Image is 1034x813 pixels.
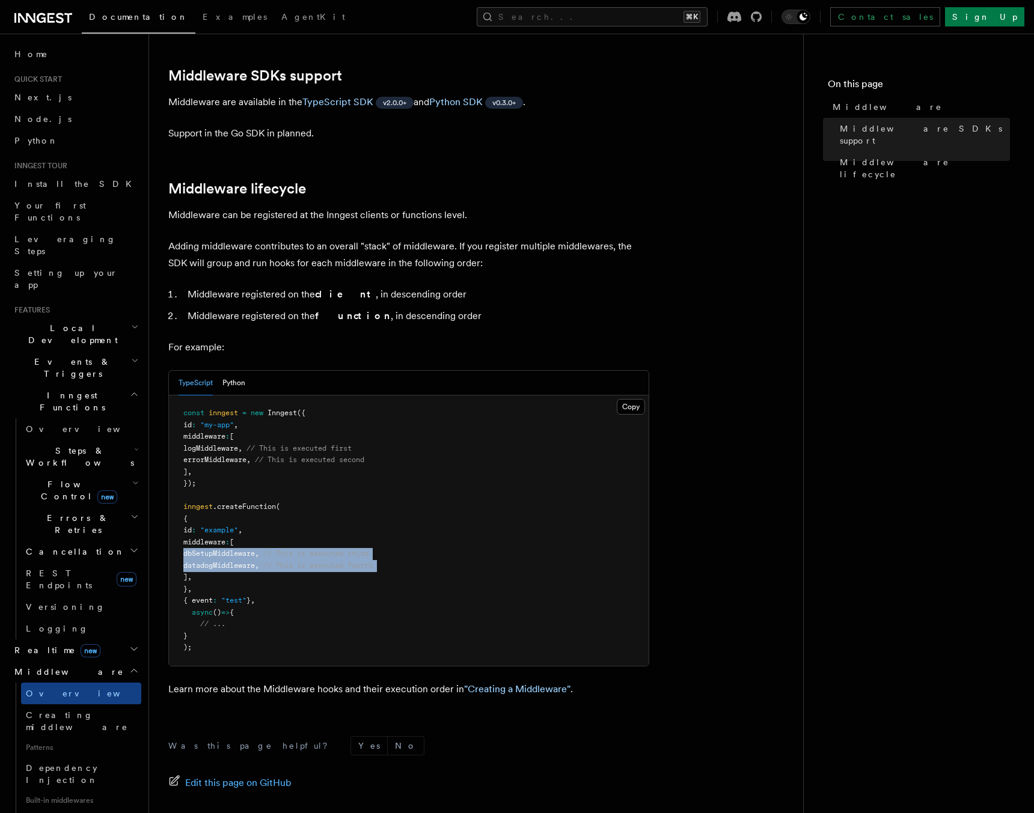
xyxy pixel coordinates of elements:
[10,305,50,315] span: Features
[10,130,141,151] a: Python
[82,4,195,34] a: Documentation
[14,93,72,102] span: Next.js
[21,473,141,507] button: Flow Controlnew
[21,546,125,558] span: Cancellation
[14,179,139,189] span: Install the SDK
[10,644,100,656] span: Realtime
[840,123,1010,147] span: Middleware SDKs support
[263,549,369,558] span: // This is executed third
[238,526,242,534] span: ,
[14,234,116,256] span: Leveraging Steps
[833,101,942,113] span: Middleware
[383,98,406,108] span: v2.0.0+
[10,666,124,678] span: Middleware
[14,201,86,222] span: Your first Functions
[195,4,274,32] a: Examples
[225,538,230,546] span: :
[429,96,483,108] a: Python SDK
[263,561,373,570] span: // This is executed fourth
[200,526,238,534] span: "example"
[213,596,217,604] span: :
[21,541,141,562] button: Cancellation
[183,561,255,570] span: datadogMiddleware
[26,710,128,732] span: Creating middleware
[21,512,130,536] span: Errors & Retries
[26,763,98,785] span: Dependency Injection
[234,421,238,429] span: ,
[10,108,141,130] a: Node.js
[255,549,259,558] span: ,
[315,310,391,321] strong: function
[10,385,141,418] button: Inngest Functions
[188,585,192,593] span: ,
[183,585,188,593] span: }
[684,11,700,23] kbd: ⌘K
[221,596,246,604] span: "test"
[242,409,246,417] span: =
[828,77,1010,96] h4: On this page
[21,791,141,810] span: Built-in middlewares
[26,689,150,698] span: Overview
[10,173,141,195] a: Install the SDK
[835,118,1010,151] a: Middleware SDKs support
[213,502,276,511] span: .createFunction
[255,455,364,464] span: // This is executed second
[21,738,141,757] span: Patterns
[21,704,141,738] a: Creating middleware
[183,573,188,581] span: ]
[192,421,196,429] span: :
[183,643,192,651] span: );
[10,228,141,262] a: Leveraging Steps
[246,444,352,452] span: // This is executed first
[168,238,649,272] p: Adding middleware contributes to an overall "stack" of middleware. If you register multiple middl...
[183,409,204,417] span: const
[830,7,940,26] a: Contact sales
[274,4,352,32] a: AgentKit
[14,114,72,124] span: Node.js
[21,562,141,596] a: REST Endpointsnew
[281,12,345,22] span: AgentKit
[200,620,225,628] span: // ...
[255,561,259,570] span: ,
[183,632,188,640] span: }
[246,455,251,464] span: ,
[192,608,213,617] span: async
[388,737,424,755] button: No
[26,624,88,633] span: Logging
[276,502,280,511] span: (
[10,639,141,661] button: Realtimenew
[10,75,62,84] span: Quick start
[183,538,225,546] span: middleware
[14,48,48,60] span: Home
[184,286,649,303] li: Middleware registered on the , in descending order
[297,409,305,417] span: ({
[230,538,234,546] span: [
[10,262,141,296] a: Setting up your app
[464,683,571,695] a: "Creating a Middleware"
[183,432,225,440] span: middleware
[10,389,130,413] span: Inngest Functions
[10,87,141,108] a: Next.js
[268,409,297,417] span: Inngest
[10,195,141,228] a: Your first Functions
[492,98,516,108] span: v0.3.0+
[183,455,246,464] span: errorMiddleware
[168,94,649,111] p: Middleware are available in the and .
[203,12,267,22] span: Examples
[14,268,118,290] span: Setting up your app
[225,432,230,440] span: :
[828,96,1010,118] a: Middleware
[221,608,230,617] span: =>
[213,608,221,617] span: ()
[782,10,810,24] button: Toggle dark mode
[26,602,105,612] span: Versioning
[97,490,117,504] span: new
[21,757,141,791] a: Dependency Injection
[315,288,376,300] strong: client
[183,502,213,511] span: inngest
[246,596,251,604] span: }
[21,618,141,639] a: Logging
[251,409,263,417] span: new
[10,351,141,385] button: Events & Triggers
[10,43,141,65] a: Home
